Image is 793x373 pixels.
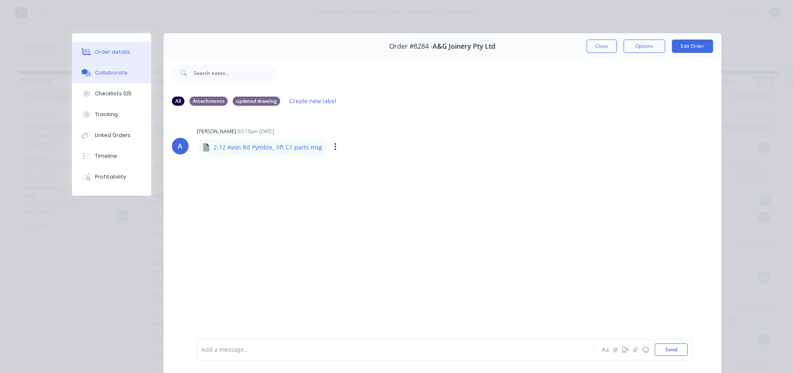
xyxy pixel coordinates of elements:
div: updated drawing [233,97,280,106]
button: Close [587,40,617,53]
div: [PERSON_NAME] [197,128,236,135]
div: Collaborate [95,69,128,77]
div: Order details [95,48,130,56]
button: Edit Order [672,40,713,53]
div: Profitability [95,173,126,181]
button: @ [611,345,621,355]
div: 03:10pm [DATE] [238,128,274,135]
button: Send [655,343,688,356]
div: All [172,97,184,106]
div: Linked Orders [95,132,131,139]
button: Create new label [285,95,341,107]
span: A&G Joinery Pty Ltd [433,42,495,50]
button: Linked Orders [72,125,151,146]
button: Checklists 0/0 [72,83,151,104]
p: 2-12 Avon Rd Pymble_ lift C1 parts.msg [214,143,322,152]
button: Options [624,40,665,53]
div: Checklists 0/0 [95,90,132,97]
div: Tracking [95,111,118,118]
button: Aa [601,345,611,355]
div: Timeline [95,152,117,160]
button: Collaborate [72,62,151,83]
div: A [178,141,182,151]
button: Tracking [72,104,151,125]
div: Attachments [189,97,228,106]
button: Order details [72,42,151,62]
button: Profitability [72,167,151,187]
span: Order #8284 - [389,42,433,50]
input: Search notes... [194,65,276,81]
button: Timeline [72,146,151,167]
button: ☺ [641,345,651,355]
